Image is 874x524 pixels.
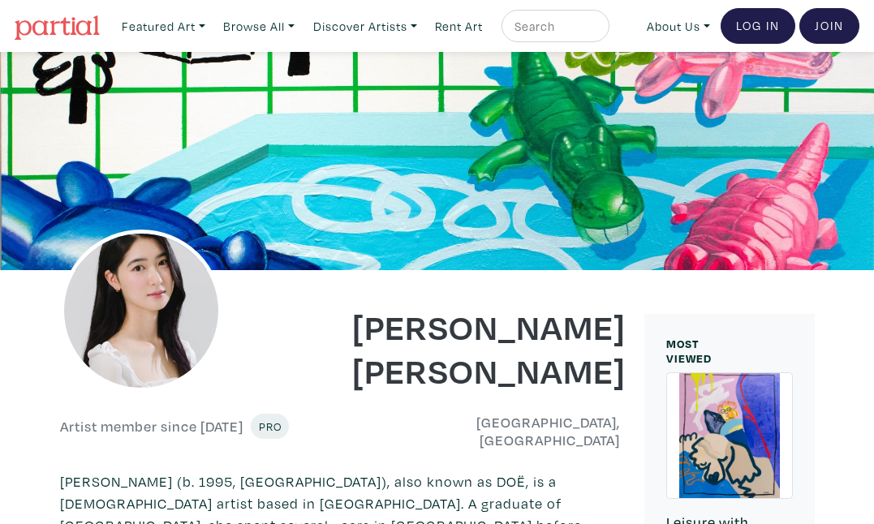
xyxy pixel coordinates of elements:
a: Join [799,8,859,44]
a: About Us [639,10,717,43]
a: Browse All [216,10,302,43]
input: Search [513,16,594,37]
img: phpThumb.php [60,230,222,392]
a: Log In [721,8,795,44]
a: Discover Artists [306,10,424,43]
span: Pro [258,419,282,434]
small: MOST VIEWED [666,336,712,366]
a: Rent Art [428,10,490,43]
a: Featured Art [114,10,213,43]
h6: Artist member since [DATE] [60,418,243,436]
h1: [PERSON_NAME] [PERSON_NAME] [352,304,620,392]
h6: [GEOGRAPHIC_DATA], [GEOGRAPHIC_DATA] [352,414,620,449]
